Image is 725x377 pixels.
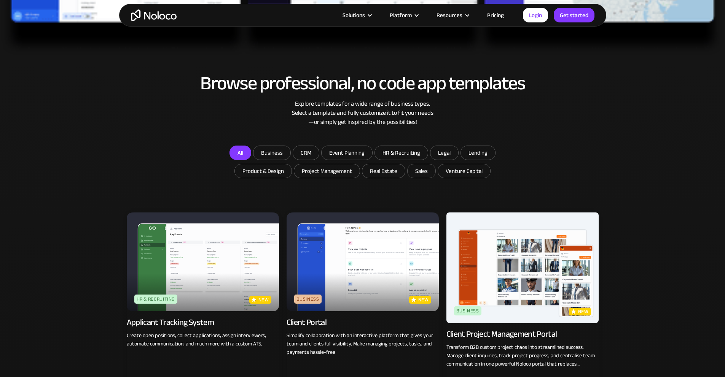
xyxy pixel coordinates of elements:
[287,317,327,328] div: Client Portal
[131,10,177,21] a: home
[134,295,178,304] div: HR & Recruiting
[578,308,589,315] p: new
[418,296,429,304] p: new
[258,296,269,304] p: new
[127,317,214,328] div: Applicant Tracking System
[390,10,412,20] div: Platform
[523,8,548,22] a: Login
[380,10,427,20] div: Platform
[454,306,481,315] div: Business
[127,73,599,93] h2: Browse professional, no code app templates
[333,10,380,20] div: Solutions
[210,146,515,180] form: Email Form
[554,8,594,22] a: Get started
[127,331,279,348] p: Create open positions, collect applications, assign interviewers, automate communication, and muc...
[478,10,513,20] a: Pricing
[437,10,462,20] div: Resources
[343,10,365,20] div: Solutions
[294,295,322,304] div: Business
[446,343,599,368] p: Transform B2B custom project chaos into streamlined success. Manage client inquiries, track proje...
[427,10,478,20] div: Resources
[287,331,439,356] p: Simplify collaboration with an interactive platform that gives your team and clients full visibil...
[446,329,557,339] div: Client Project Management Portal
[127,99,599,127] div: Explore templates for a wide range of business types. Select a template and fully customize it to...
[229,146,251,160] a: All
